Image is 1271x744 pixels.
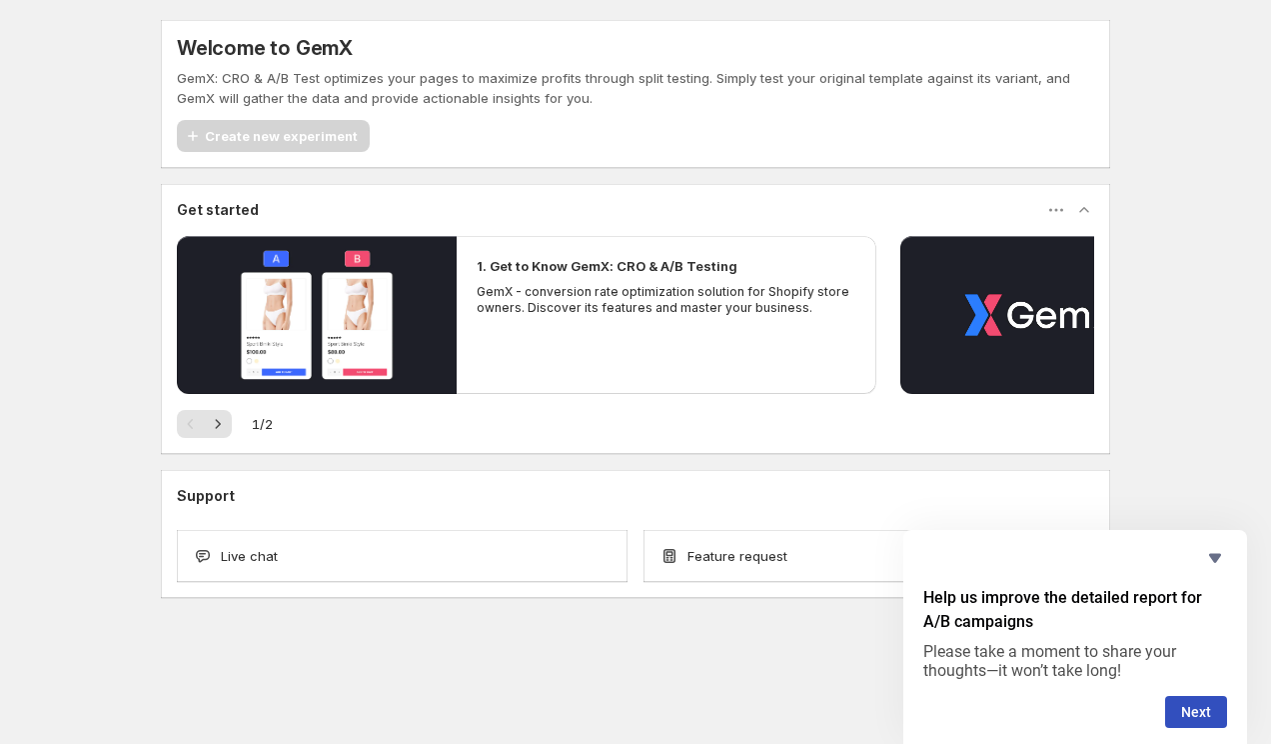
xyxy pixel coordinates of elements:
[923,586,1227,634] h2: Help us improve the detailed report for A/B campaigns
[1203,546,1227,570] button: Hide survey
[252,414,273,434] span: 1 / 2
[177,68,1094,108] p: GemX: CRO & A/B Test optimizes your pages to maximize profits through split testing. Simply test ...
[477,256,737,276] h2: 1. Get to Know GemX: CRO & A/B Testing
[477,284,856,316] p: GemX - conversion rate optimization solution for Shopify store owners. Discover its features and ...
[177,36,353,60] h5: Welcome to GemX
[177,486,235,506] h3: Support
[923,642,1227,680] p: Please take a moment to share your thoughts—it won’t take long!
[221,546,278,566] span: Live chat
[687,546,787,566] span: Feature request
[1165,696,1227,728] button: Next question
[177,200,259,220] h3: Get started
[923,546,1227,728] div: Help us improve the detailed report for A/B campaigns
